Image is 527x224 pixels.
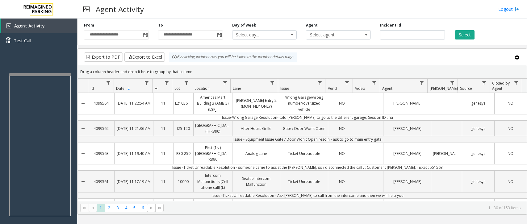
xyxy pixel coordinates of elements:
[495,99,527,108] a: NO
[280,149,328,158] a: Ticket Unreadable
[88,164,527,171] td: Issue -Ticket Unreadable Resolution - someone came to assist the [PERSON_NAME], so i disconnected...
[158,23,163,28] label: To
[232,149,280,158] a: Analog Lane
[149,205,154,210] span: Go to the next page
[14,23,45,29] span: Agent Activity
[455,30,475,39] button: Select
[194,86,210,91] span: Location
[78,118,88,138] a: Collapse Details
[383,99,431,108] a: [PERSON_NAME]
[139,204,147,212] span: Page 6
[194,171,232,192] a: Intercom Malfunctions (Cell phone call) (L)
[155,86,157,91] span: H
[78,168,88,194] a: Collapse Details
[174,177,193,186] a: 10000
[130,204,139,212] span: Page 5
[78,66,527,77] div: Drag a column header and drop it here to group by that column
[153,149,173,158] a: 11
[115,124,153,133] a: [DATE] 11:21:36 AM
[97,204,105,212] span: Page 1
[232,96,280,111] a: [PERSON_NAME] Entry 2 (MONTHLY ONLY)
[104,79,112,87] a: Id Filter Menu
[328,124,355,133] a: NO
[306,31,358,39] span: Select agent...
[84,23,94,28] label: From
[380,23,401,28] label: Incident Id
[462,99,494,108] a: genesys
[6,23,11,28] img: 'icon'
[194,199,232,214] a: DDA-Government Center (L)
[512,79,521,87] a: Closed by Agent Filter Menu
[448,79,456,87] a: Parker Filter Menu
[280,93,328,114] a: Wrong Garage/wrong number/oversized vehicle
[232,124,280,133] a: After Hours Grille
[383,124,431,133] a: [PERSON_NAME]
[417,79,426,87] a: Agent Filter Menu
[280,86,289,91] span: Issue
[462,124,494,133] a: genesys
[221,79,229,87] a: Location Filter Menu
[114,204,122,212] span: Page 3
[78,141,88,167] a: Collapse Details
[498,6,519,12] a: Logout
[90,86,94,91] span: Id
[116,86,124,91] span: Date
[232,31,284,39] span: Select day...
[343,79,351,87] a: Vend Filter Menu
[93,2,147,17] h3: Agent Activity
[492,81,510,91] span: Closed by Agent
[514,6,519,12] img: logout
[328,86,337,91] span: Vend
[508,126,513,131] span: NO
[382,86,392,91] span: Agent
[268,79,277,87] a: Lane Filter Menu
[194,121,232,136] a: [GEOGRAPHIC_DATA] (I) (R390)
[328,149,355,158] a: NO
[174,149,193,158] a: R30-259
[355,86,365,91] span: Video
[316,79,324,87] a: Issue Filter Menu
[88,136,527,143] td: Issue - Equipment Issue Gate / Door Won't Open resoln:- ask to go to main entry gate
[339,151,345,156] span: NO
[155,204,164,212] span: Go to the last page
[167,205,521,210] kendo-pager-info: 1 - 30 of 153 items
[495,124,527,133] a: NO
[339,126,345,131] span: NO
[232,174,280,189] a: Seattle Intercom Malfunction
[115,177,153,186] a: [DATE] 11:17:19 AM
[78,79,527,201] div: Data table
[495,149,527,158] a: NO
[383,177,431,186] a: [PERSON_NAME]
[508,101,513,106] span: NO
[147,204,155,212] span: Go to the next page
[78,90,88,116] a: Collapse Details
[462,149,494,158] a: genesys
[508,151,513,156] span: NO
[122,204,130,212] span: Page 4
[88,124,114,133] a: 4099562
[328,99,355,108] a: NO
[339,179,345,184] span: NO
[157,205,162,210] span: Go to the last page
[431,149,462,158] a: [PERSON_NAME]
[153,177,173,186] a: 11
[216,31,223,39] span: Toggle popup
[115,149,153,158] a: [DATE] 11:19:40 AM
[174,99,193,108] a: L21036901
[174,86,180,91] span: Lot
[115,99,153,108] a: [DATE] 11:22:54 AM
[460,86,472,91] span: Source
[339,101,345,106] span: NO
[162,79,171,87] a: H Filter Menu
[194,143,232,164] a: First (1st) [GEOGRAPHIC_DATA] (R390)
[174,124,193,133] a: I25-120
[105,204,113,212] span: Page 2
[88,177,114,186] a: 4099561
[182,79,190,87] a: Lot Filter Menu
[328,177,355,186] a: NO
[124,52,165,62] button: Export to Excel
[172,55,177,60] img: infoIcon.svg
[194,93,232,114] a: Americas Mart Building 3 (AMB 3) (L)(PJ)
[508,179,513,184] span: NO
[83,2,90,17] img: pageIcon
